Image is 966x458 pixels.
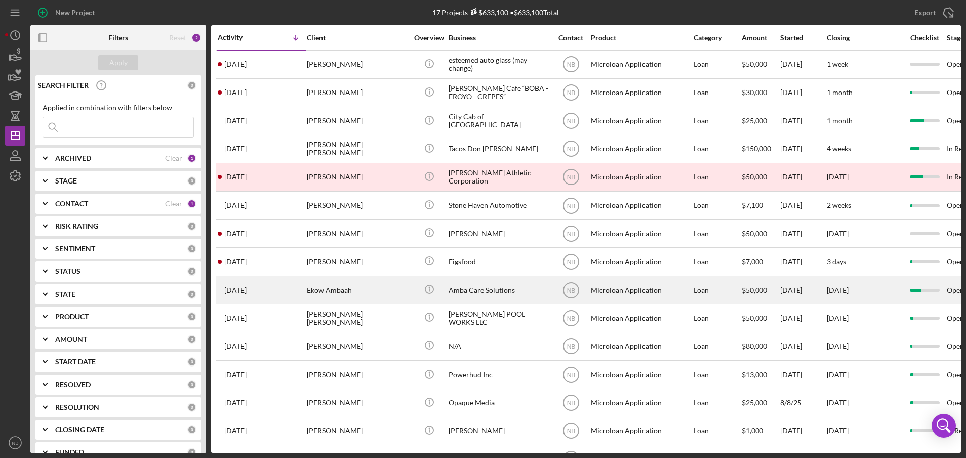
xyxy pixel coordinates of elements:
[307,418,408,444] div: [PERSON_NAME]
[224,145,247,153] time: 2025-09-26 14:55
[904,3,961,23] button: Export
[780,34,826,42] div: Started
[780,108,826,134] div: [DATE]
[468,8,508,17] div: $633,100
[694,361,741,388] div: Loan
[827,286,849,294] time: [DATE]
[567,258,575,265] text: NB
[224,427,247,435] time: 2025-08-07 10:45
[55,313,89,321] b: PRODUCT
[187,244,196,253] div: 0
[12,440,18,446] text: NB
[55,3,95,23] div: New Project
[591,305,691,331] div: Microloan Application
[449,108,549,134] div: City Cab of [GEOGRAPHIC_DATA]
[827,229,849,238] time: [DATE]
[307,333,408,359] div: [PERSON_NAME]
[307,220,408,247] div: [PERSON_NAME]
[742,144,771,153] span: $150,000
[307,192,408,219] div: [PERSON_NAME]
[694,34,741,42] div: Category
[187,403,196,412] div: 0
[307,51,408,78] div: [PERSON_NAME]
[432,8,559,17] div: 17 Projects • $633,100 Total
[780,277,826,303] div: [DATE]
[449,418,549,444] div: [PERSON_NAME]
[567,372,575,379] text: NB
[187,176,196,186] div: 0
[780,192,826,219] div: [DATE]
[224,258,247,266] time: 2025-09-02 00:34
[694,248,741,275] div: Loan
[694,136,741,162] div: Loan
[449,34,549,42] div: Business
[307,164,408,191] div: [PERSON_NAME]
[591,390,691,416] div: Microloan Application
[742,398,767,407] span: $25,000
[694,305,741,331] div: Loan
[903,34,946,42] div: Checklist
[224,399,247,407] time: 2025-08-08 19:25
[827,144,851,153] time: 4 weeks
[694,79,741,106] div: Loan
[55,448,84,456] b: FUNDED
[591,418,691,444] div: Microloan Application
[591,34,691,42] div: Product
[55,267,80,276] b: STATUS
[55,335,87,343] b: AMOUNT
[780,248,826,275] div: [DATE]
[780,79,826,106] div: [DATE]
[694,164,741,191] div: Loan
[780,164,826,191] div: [DATE]
[591,361,691,388] div: Microloan Application
[567,343,575,350] text: NB
[449,277,549,303] div: Amba Care Solutions
[55,245,95,253] b: SENTIMENT
[742,286,767,294] span: $50,000
[224,286,247,294] time: 2025-08-21 19:15
[567,118,575,125] text: NB
[98,55,138,70] button: Apply
[780,418,826,444] div: [DATE]
[449,390,549,416] div: Opaque Media
[165,200,182,208] div: Clear
[187,81,196,90] div: 0
[567,146,575,153] text: NB
[567,61,575,68] text: NB
[410,34,448,42] div: Overview
[5,433,25,453] button: NB
[694,390,741,416] div: Loan
[694,277,741,303] div: Loan
[165,154,182,162] div: Clear
[694,108,741,134] div: Loan
[780,305,826,331] div: [DATE]
[307,248,408,275] div: [PERSON_NAME]
[742,314,767,322] span: $50,000
[169,34,186,42] div: Reset
[449,51,549,78] div: esteemed auto glass (may change)
[307,361,408,388] div: [PERSON_NAME]
[108,34,128,42] b: Filters
[827,370,849,379] time: [DATE]
[780,390,826,416] div: 8/8/25
[55,200,88,208] b: CONTACT
[591,136,691,162] div: Microloan Application
[224,230,247,238] time: 2025-09-07 12:40
[55,154,91,162] b: ARCHIVED
[567,400,575,407] text: NB
[742,370,767,379] span: $13,000
[187,357,196,367] div: 0
[567,174,575,181] text: NB
[224,60,247,68] time: 2025-10-10 01:23
[224,201,247,209] time: 2025-09-15 03:34
[187,380,196,389] div: 0
[742,164,779,191] div: $50,000
[187,335,196,344] div: 0
[780,361,826,388] div: [DATE]
[449,248,549,275] div: Figsfood
[55,290,75,298] b: STATE
[55,222,98,230] b: RISK RATING
[55,381,91,389] b: RESOLVED
[187,222,196,231] div: 0
[827,116,853,125] time: 1 month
